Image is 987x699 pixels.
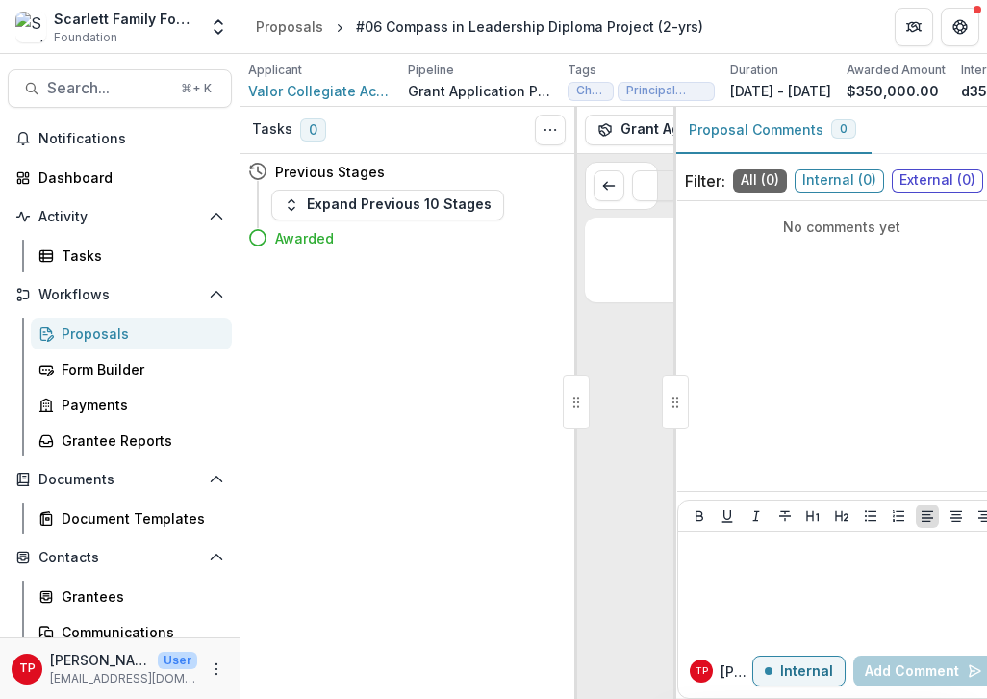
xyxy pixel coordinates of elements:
p: [EMAIL_ADDRESS][DOMAIN_NAME] [50,670,197,687]
button: Heading 1 [801,505,824,528]
p: Duration [730,62,778,79]
button: Open entity switcher [205,8,232,46]
button: Bullet List [859,505,882,528]
button: Notifications [8,123,232,154]
div: Communications [62,622,216,642]
span: External ( 0 ) [892,169,983,193]
a: Payments [31,389,232,421]
a: Communications [31,616,232,648]
span: Charter [576,84,605,97]
p: User [158,652,197,669]
span: Foundation [54,29,117,46]
button: Strike [773,505,797,528]
button: Align Center [945,505,968,528]
div: Tasks [62,246,216,266]
button: Proposal Comments [673,107,872,154]
p: Pipeline [408,62,454,79]
p: [PERSON_NAME] [721,661,752,682]
p: $350,000.00 [847,81,939,101]
button: Open Workflows [8,279,232,310]
a: Grantees [31,581,232,612]
div: Tom Parrish [696,666,708,676]
div: Tom Parrish [19,662,36,675]
a: Proposals [31,318,232,349]
span: Search... [47,79,169,97]
span: Documents [38,472,201,488]
span: All ( 0 ) [733,169,787,193]
button: Open Contacts [8,542,232,573]
span: 0 [300,118,326,142]
div: Payments [62,395,216,415]
button: Bold [688,505,711,528]
button: Italicize [745,505,768,528]
button: Partners [895,8,933,46]
div: Form Builder [62,359,216,379]
p: [DATE] - [DATE] [730,81,831,101]
button: Toggle View Cancelled Tasks [535,115,566,145]
p: Tags [568,62,596,79]
button: Open Activity [8,201,232,232]
div: Document Templates [62,508,216,529]
p: [PERSON_NAME] [50,650,150,670]
a: Form Builder [31,353,232,385]
span: Notifications [38,131,224,147]
h3: Tasks [252,121,292,138]
h4: Previous Stages [275,162,385,182]
a: Proposals [248,13,331,40]
span: Contacts [38,550,201,566]
div: Scarlett Family Foundation [54,9,197,29]
h4: Awarded [275,228,334,248]
a: Tasks [31,240,232,272]
button: Search... [8,69,232,108]
button: Scroll to previous page [594,170,624,201]
button: Ordered List [887,505,910,528]
img: Scarlett Family Foundation [15,12,46,42]
a: Valor Collegiate Academies [248,81,392,101]
button: Internal [752,656,846,686]
span: Principal Leadership [626,84,706,97]
button: Expand Previous 10 Stages [271,190,504,220]
a: Document Templates [31,503,232,534]
button: Get Help [941,8,979,46]
nav: breadcrumb [248,13,711,40]
div: Dashboard [38,168,216,188]
div: ⌘ + K [177,78,215,99]
p: Awarded Amount [847,62,946,79]
span: Workflows [38,287,201,303]
span: Activity [38,209,201,225]
a: Grantee Reports [31,425,232,456]
a: Dashboard [8,162,232,194]
div: Grantees [62,586,216,607]
div: Grantee Reports [62,430,216,451]
p: Grant Application Process [408,81,552,101]
p: Filter: [685,169,725,193]
div: Proposals [62,324,216,344]
p: Internal [780,663,833,680]
span: Internal ( 0 ) [795,169,884,193]
button: Underline [716,505,739,528]
span: 0 [840,122,848,136]
p: Applicant [248,62,302,79]
button: Align Left [916,505,939,528]
button: More [205,658,228,681]
button: Open Documents [8,464,232,495]
div: #06 Compass in Leadership Diploma Project (2-yrs) [356,16,703,37]
div: Proposals [256,16,323,37]
button: Heading 2 [830,505,853,528]
button: Grant Agreements [585,115,780,145]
